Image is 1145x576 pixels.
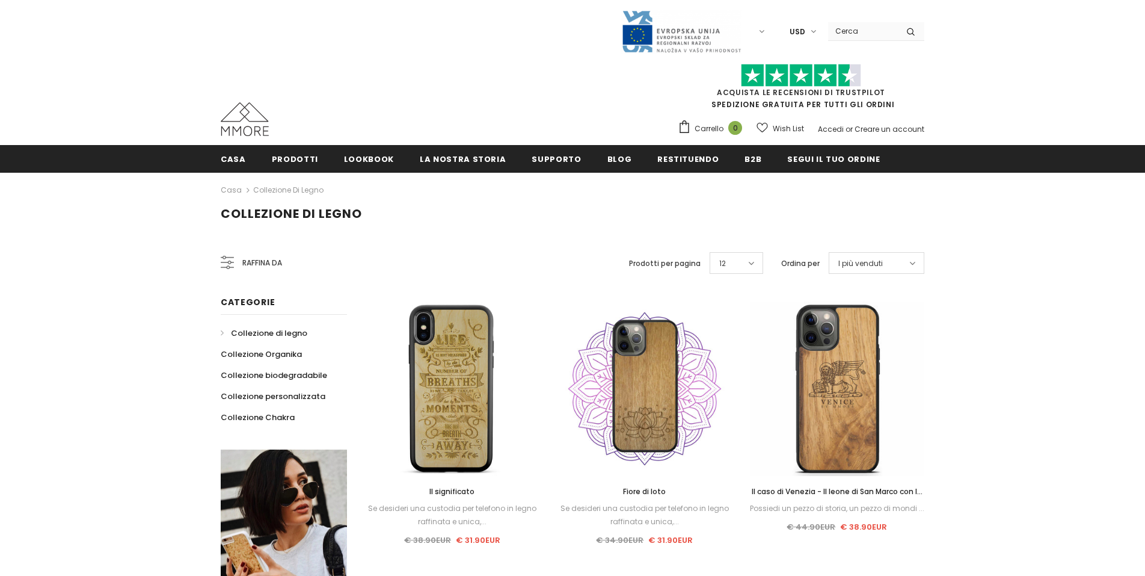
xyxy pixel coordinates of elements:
span: supporto [532,153,581,165]
span: Collezione personalizzata [221,391,325,402]
span: Collezione di legno [231,327,307,339]
span: SPEDIZIONE GRATUITA PER TUTTI GLI ORDINI [678,69,924,110]
span: Wish List [773,123,804,135]
div: Se desideri una custodia per telefono in legno raffinata e unica,... [557,502,732,528]
a: Collezione biodegradabile [221,365,327,386]
span: Blog [607,153,632,165]
img: Javni Razpis [621,10,741,54]
a: Casa [221,145,246,172]
span: Segui il tuo ordine [787,153,880,165]
a: Il caso di Venezia - Il leone di San Marco con la scritta [750,485,924,498]
a: Blog [607,145,632,172]
span: Collezione Chakra [221,412,295,423]
a: Segui il tuo ordine [787,145,880,172]
a: Carrello 0 [678,120,748,138]
img: Fidati di Pilot Stars [741,64,861,87]
span: Collezione di legno [221,205,362,222]
a: Accedi [818,124,844,134]
a: Casa [221,183,242,197]
img: Casi MMORE [221,102,269,136]
a: Prodotti [272,145,318,172]
span: Il significato [429,486,474,497]
a: Acquista le recensioni di TrustPilot [717,87,885,98]
a: Collezione Chakra [221,407,295,428]
a: Collezione di legno [253,185,324,195]
label: Prodotti per pagina [629,258,701,270]
span: 12 [719,258,726,270]
span: Categorie [221,296,275,308]
a: Il significato [365,485,539,498]
span: Fiore di loto [623,486,666,497]
a: Creare un account [855,124,924,134]
span: € 38.90EUR [404,534,451,546]
a: Collezione di legno [221,323,307,344]
span: € 44.90EUR [787,521,835,533]
a: B2B [744,145,761,172]
span: or [846,124,853,134]
span: USD [790,26,805,38]
label: Ordina per [781,258,820,270]
span: Il caso di Venezia - Il leone di San Marco con la scritta [752,486,922,510]
a: Restituendo [657,145,719,172]
div: Se desideri una custodia per telefono in legno raffinata e unica,... [365,502,539,528]
span: B2B [744,153,761,165]
span: € 31.90EUR [648,534,693,546]
span: Carrello [695,123,723,135]
span: I più venduti [838,258,883,270]
span: Restituendo [657,153,719,165]
span: Collezione biodegradabile [221,370,327,381]
a: Lookbook [344,145,394,172]
span: € 34.90EUR [596,534,643,546]
span: Casa [221,153,246,165]
a: supporto [532,145,581,172]
span: La nostra storia [420,153,506,165]
input: Search Site [828,22,897,40]
a: Fiore di loto [557,485,732,498]
span: € 31.90EUR [456,534,500,546]
span: Raffina da [242,256,282,270]
a: Collezione Organika [221,344,302,365]
a: Javni Razpis [621,26,741,36]
span: € 38.90EUR [840,521,887,533]
a: La nostra storia [420,145,506,172]
span: Lookbook [344,153,394,165]
a: Wish List [757,118,804,139]
span: Prodotti [272,153,318,165]
a: Collezione personalizzata [221,386,325,407]
span: 0 [728,121,742,135]
div: Possiedi un pezzo di storia, un pezzo di mondi ... [750,502,924,515]
span: Collezione Organika [221,348,302,360]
